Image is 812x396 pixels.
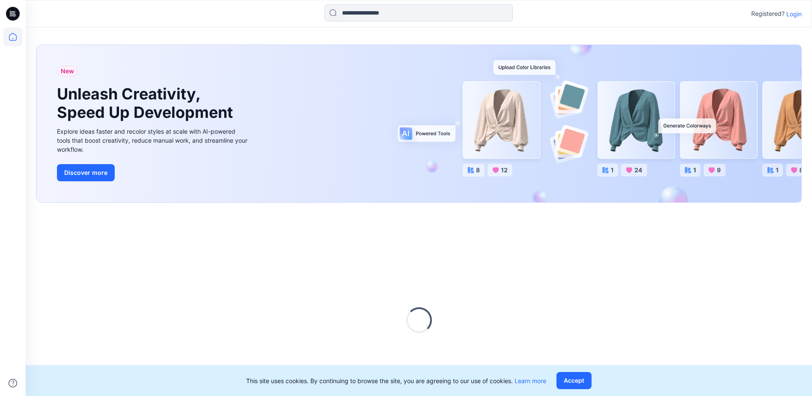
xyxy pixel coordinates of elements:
div: Explore ideas faster and recolor styles at scale with AI-powered tools that boost creativity, red... [57,127,250,154]
button: Accept [556,372,592,389]
p: Login [786,9,802,18]
p: This site uses cookies. By continuing to browse the site, you are agreeing to our use of cookies. [246,376,546,385]
a: Discover more [57,164,250,181]
a: Learn more [515,377,546,384]
button: Discover more [57,164,115,181]
p: Registered? [751,9,785,19]
h1: Unleash Creativity, Speed Up Development [57,85,237,122]
span: New [61,66,74,76]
